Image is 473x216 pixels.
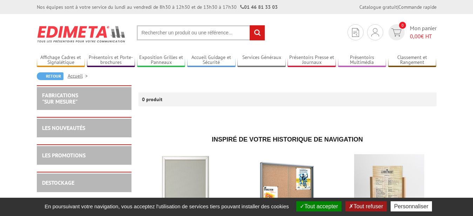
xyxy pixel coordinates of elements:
div: | [359,4,437,11]
button: Tout refuser [345,201,386,211]
a: Services Généraux [237,54,286,66]
a: Présentoirs Presse et Journaux [288,54,336,66]
p: 0 produit [142,92,168,106]
button: Tout accepter [296,201,342,211]
img: devis rapide [352,28,359,37]
a: Commande rapide [398,4,437,10]
span: Inspiré de votre historique de navigation [212,136,363,143]
a: Présentoirs et Porte-brochures [87,54,135,66]
img: devis rapide [371,28,379,37]
span: En poursuivant votre navigation, vous acceptez l'utilisation de services tiers pouvant installer ... [41,203,292,209]
a: Exposition Grilles et Panneaux [137,54,185,66]
a: Présentoirs Multimédia [338,54,386,66]
a: LES NOUVEAUTÉS [42,124,85,131]
a: Accueil Guidage et Sécurité [187,54,236,66]
a: Affichage Cadres et Signalétique [37,54,85,66]
a: LES PROMOTIONS [42,152,86,159]
a: FABRICATIONS"Sur Mesure" [42,92,78,105]
strong: 01 46 81 33 03 [240,4,278,10]
input: Rechercher un produit ou une référence... [137,25,265,40]
a: Accueil [68,73,90,79]
div: Nos équipes sont à votre service du lundi au vendredi de 8h30 à 12h30 et de 13h30 à 17h30 [37,4,278,11]
span: 0 [399,22,406,29]
a: Catalogue gratuit [359,4,397,10]
button: Personnaliser (fenêtre modale) [391,201,432,211]
a: Retour [37,72,63,80]
img: devis rapide [391,28,401,37]
span: € HT [410,32,437,40]
a: devis rapide 0 Mon panier 0,00€ HT [387,24,437,40]
span: 0,00 [410,33,421,40]
span: Mon panier [410,24,437,40]
a: Classement et Rangement [388,54,437,66]
input: rechercher [250,25,265,40]
img: Edimeta [37,21,126,47]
